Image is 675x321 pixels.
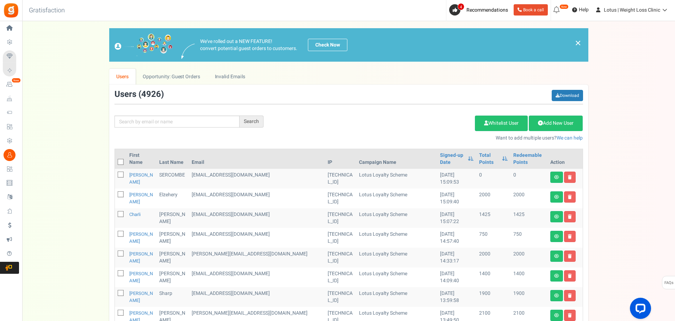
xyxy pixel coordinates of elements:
td: 2000 [510,189,547,208]
th: First Name [126,149,156,169]
i: Delete user [568,175,572,179]
a: [PERSON_NAME] [129,172,153,185]
h3: Gratisfaction [21,4,73,18]
a: Invalid Emails [208,69,252,85]
td: [PERSON_NAME] [156,267,189,287]
td: [TECHNICAL_ID] [325,267,356,287]
td: customer [189,248,325,267]
i: Delete user [568,195,572,199]
td: [DATE] 14:57:40 [437,228,477,248]
h3: Users ( ) [114,90,164,99]
input: Search by email or name [114,116,240,128]
i: View details [554,234,559,239]
p: We've rolled out a NEW FEATURE! convert potential guest orders to customers. [200,38,297,52]
td: [DATE] 14:33:17 [437,248,477,267]
a: Redeemable Points [513,152,544,166]
td: Lotus Loyalty Scheme [356,248,437,267]
span: Help [577,6,589,13]
td: 2000 [476,189,510,208]
i: Delete user [568,313,572,317]
td: [TECHNICAL_ID] [325,169,356,189]
td: [TECHNICAL_ID] [325,208,356,228]
i: View details [554,195,559,199]
th: Last Name [156,149,189,169]
a: [PERSON_NAME] [129,270,153,284]
th: Action [547,149,583,169]
td: Lotus Loyalty Scheme [356,189,437,208]
i: Delete user [568,294,572,298]
td: 1400 [476,267,510,287]
td: 0 [510,169,547,189]
a: Total Points [479,152,498,166]
a: × [575,39,581,47]
a: Whitelist User [475,116,528,131]
td: Lotus Loyalty Scheme [356,228,437,248]
td: SERCOMBE [156,169,189,189]
i: View details [554,175,559,179]
td: [TECHNICAL_ID] [325,189,356,208]
i: Delete user [568,234,572,239]
td: 1425 [476,208,510,228]
td: [DATE] 13:59:58 [437,287,477,307]
a: Charli [129,211,141,218]
i: Delete user [568,254,572,258]
td: Elzehery [156,189,189,208]
i: View details [554,294,559,298]
a: Add New User [529,116,583,131]
td: [PERSON_NAME] [156,228,189,248]
span: 4926 [141,88,161,100]
p: Want to add multiple users? [274,135,583,142]
span: Recommendations [466,6,508,14]
th: Email [189,149,325,169]
th: Campaign Name [356,149,437,169]
i: View details [554,215,559,219]
td: [DATE] 15:09:53 [437,169,477,189]
td: customer [189,208,325,228]
a: [PERSON_NAME] [129,231,153,245]
td: 0 [476,169,510,189]
a: [PERSON_NAME] [129,191,153,205]
td: [TECHNICAL_ID] [325,228,356,248]
img: images [181,44,195,59]
img: Gratisfaction [3,2,19,18]
a: 4 Recommendations [449,4,511,16]
td: Lotus Loyalty Scheme [356,169,437,189]
td: [DATE] 15:07:22 [437,208,477,228]
a: Opportunity: Guest Orders [136,69,207,85]
td: 2000 [510,248,547,267]
td: [TECHNICAL_ID] [325,248,356,267]
a: [PERSON_NAME] [129,290,153,304]
td: customer [189,287,325,307]
td: customer [189,228,325,248]
span: 4 [458,3,464,10]
a: Check Now [308,39,347,51]
td: 1400 [510,267,547,287]
div: Search [240,116,264,128]
td: [PERSON_NAME] [156,248,189,267]
th: IP [325,149,356,169]
a: Help [569,4,592,16]
td: [DATE] 14:09:40 [437,267,477,287]
a: Signed-up Date [440,152,465,166]
a: Download [552,90,583,101]
i: Delete user [568,274,572,278]
a: New [3,79,19,91]
img: images [114,33,173,56]
a: [PERSON_NAME] [129,251,153,264]
td: [DATE] 15:09:40 [437,189,477,208]
span: FAQs [664,276,674,290]
em: New [12,78,21,83]
td: 750 [510,228,547,248]
a: Users [109,69,136,85]
a: Book a call [514,4,548,16]
td: 1425 [510,208,547,228]
td: 2000 [476,248,510,267]
i: Delete user [568,215,572,219]
td: customer [189,189,325,208]
a: We can help [557,134,583,142]
td: Lotus Loyalty Scheme [356,208,437,228]
td: customer [189,267,325,287]
td: 750 [476,228,510,248]
td: 1900 [476,287,510,307]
